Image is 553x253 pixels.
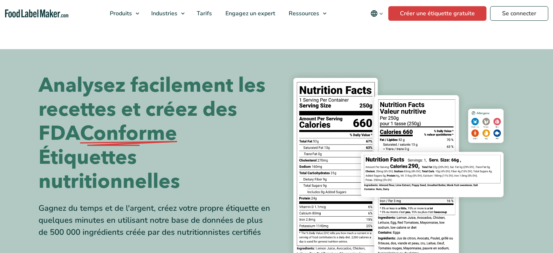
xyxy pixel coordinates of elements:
[502,9,536,17] font: Se connecter
[39,72,265,147] font: Analysez facilement les recettes et créez des FDA
[151,9,177,17] font: Industries
[39,203,270,238] font: Gagnez du temps et de l'argent, créez votre propre étiquette en quelques minutes en utilisant not...
[80,120,177,147] font: Conforme
[400,9,475,17] font: Créer une étiquette gratuite
[225,9,275,17] font: Engagez un expert
[365,6,388,21] button: Changer de langue
[289,9,319,17] font: Ressources
[490,6,548,21] a: Se connecter
[39,144,180,195] font: Étiquettes nutritionnelles
[110,9,132,17] font: Produits
[197,9,212,17] font: Tarifs
[388,6,486,21] a: Créer une étiquette gratuite
[5,9,68,18] a: Page d'accueil de Food Label Maker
